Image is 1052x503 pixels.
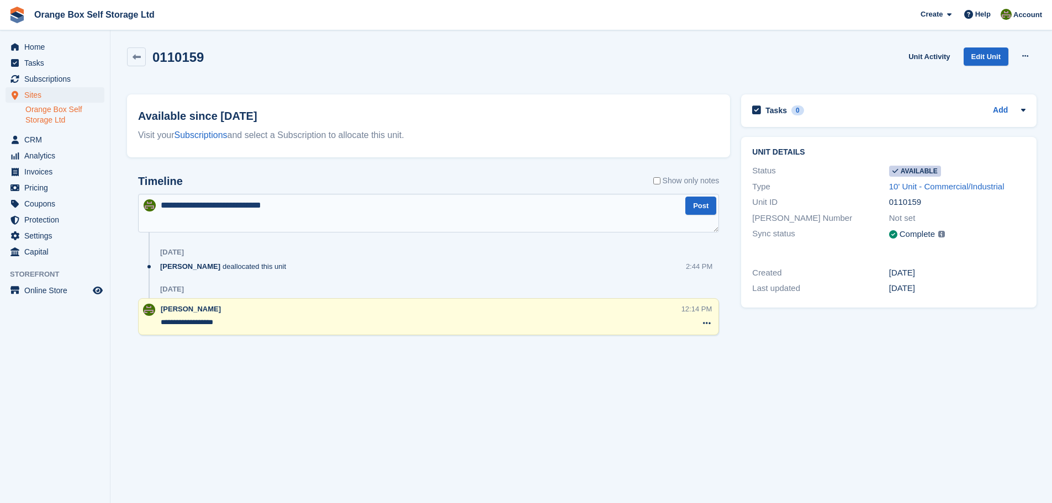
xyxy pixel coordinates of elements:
img: stora-icon-8386f47178a22dfd0bd8f6a31ec36ba5ce8667c1dd55bd0f319d3a0aa187defe.svg [9,7,25,23]
span: Protection [24,212,91,227]
span: Home [24,39,91,55]
a: Edit Unit [964,47,1008,66]
span: Sites [24,87,91,103]
a: menu [6,132,104,147]
div: 0 [791,105,804,115]
a: Orange Box Self Storage Ltd [30,6,159,24]
a: menu [6,212,104,227]
input: Show only notes [653,175,660,187]
img: Pippa White [1001,9,1012,20]
span: Coupons [24,196,91,211]
a: Subscriptions [175,130,228,140]
h2: 0110159 [152,50,204,65]
a: menu [6,244,104,260]
h2: Timeline [138,175,183,188]
img: Pippa White [143,304,155,316]
a: menu [6,148,104,163]
a: Orange Box Self Storage Ltd [25,104,104,125]
a: menu [6,228,104,243]
div: [DATE] [160,248,184,257]
span: [PERSON_NAME] [160,261,220,272]
span: Online Store [24,283,91,298]
span: Settings [24,228,91,243]
a: menu [6,71,104,87]
span: Invoices [24,164,91,179]
button: Post [685,197,716,215]
span: Create [921,9,943,20]
span: Available [889,166,941,177]
h2: Unit details [752,148,1025,157]
a: menu [6,55,104,71]
span: Analytics [24,148,91,163]
div: Complete [900,228,935,241]
a: 10' Unit - Commercial/Industrial [889,182,1005,191]
div: Created [752,267,889,279]
div: Unit ID [752,196,889,209]
div: [DATE] [889,267,1025,279]
div: Visit your and select a Subscription to allocate this unit. [138,129,719,142]
h2: Available since [DATE] [138,108,719,124]
div: [PERSON_NAME] Number [752,212,889,225]
h2: Tasks [765,105,787,115]
a: menu [6,164,104,179]
img: icon-info-grey-7440780725fd019a000dd9b08b2336e03edf1995a4989e88bcd33f0948082b44.svg [938,231,945,237]
span: Pricing [24,180,91,195]
div: Type [752,181,889,193]
span: Subscriptions [24,71,91,87]
span: Tasks [24,55,91,71]
a: Add [993,104,1008,117]
span: Help [975,9,991,20]
a: menu [6,180,104,195]
div: Last updated [752,282,889,295]
a: Preview store [91,284,104,297]
div: 12:14 PM [681,304,712,314]
a: menu [6,39,104,55]
span: [PERSON_NAME] [161,305,221,313]
div: 0110159 [889,196,1025,209]
div: Sync status [752,227,889,241]
div: [DATE] [160,285,184,294]
div: Status [752,165,889,177]
div: deallocated this unit [160,261,292,272]
img: Pippa White [144,199,156,211]
a: menu [6,283,104,298]
span: Storefront [10,269,110,280]
div: 2:44 PM [686,261,712,272]
span: Account [1013,9,1042,20]
a: Unit Activity [904,47,954,66]
a: menu [6,87,104,103]
a: menu [6,196,104,211]
span: CRM [24,132,91,147]
span: Capital [24,244,91,260]
div: [DATE] [889,282,1025,295]
div: Not set [889,212,1025,225]
label: Show only notes [653,175,720,187]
